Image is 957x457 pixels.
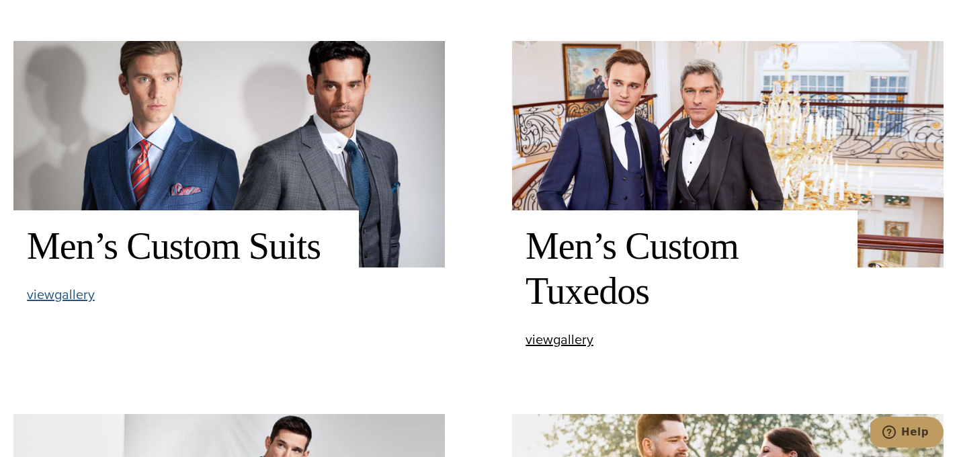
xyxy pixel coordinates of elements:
a: viewgallery [526,333,593,347]
span: view gallery [27,284,95,304]
a: viewgallery [27,288,95,302]
h2: Men’s Custom Suits [27,224,345,269]
span: view gallery [526,329,593,349]
h2: Men’s Custom Tuxedos [526,224,844,314]
iframe: Opens a widget where you can chat to one of our agents [870,417,944,450]
img: 2 models wearing bespoke wedding tuxedos. One wearing black single breasted peak lapel and one we... [512,41,944,267]
img: Two clients in wedding suits. One wearing a double breasted blue paid suit with orange tie. One w... [13,41,445,267]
